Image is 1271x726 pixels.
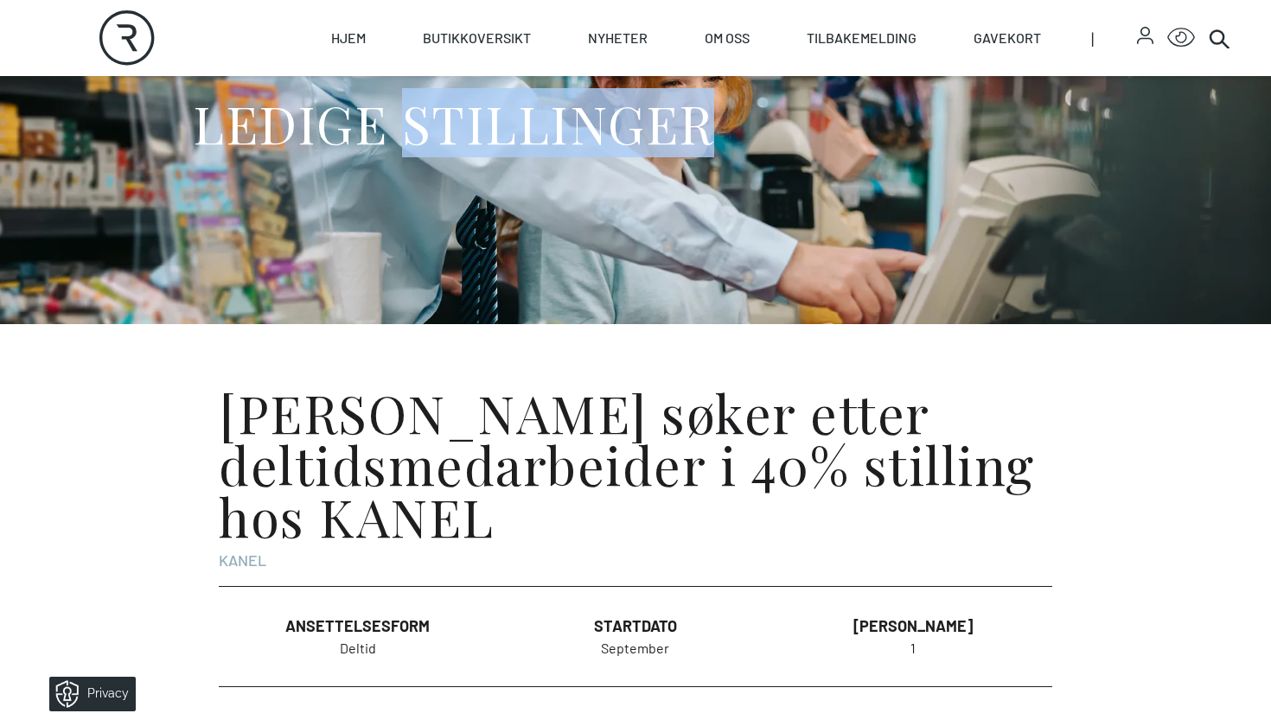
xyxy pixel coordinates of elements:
[17,671,158,717] iframe: Manage Preferences
[510,638,760,659] dd: September
[193,91,714,156] h1: LEDIGE STILLINGER
[789,638,1038,659] dd: 1
[1167,24,1195,52] button: Open Accessibility Menu
[789,615,1038,638] dt: [PERSON_NAME]
[219,481,305,551] span: hos
[233,638,482,659] dd: Deltid
[233,615,482,638] dt: Ansettelsesform
[219,551,266,570] a: KANEL
[219,386,1052,542] h1: [PERSON_NAME] søker etter deltidsmedarbeider i 40% stilling KANEL
[510,615,760,638] dt: Startdato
